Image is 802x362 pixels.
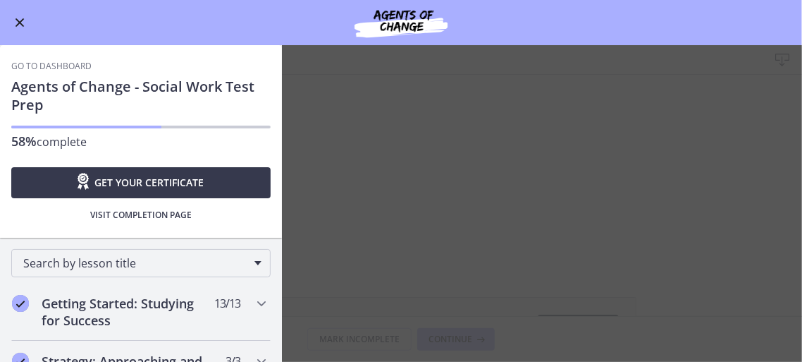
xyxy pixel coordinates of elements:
[214,295,240,312] span: 13 / 13
[11,78,271,114] h1: Agents of Change - Social Work Test Prep
[316,6,486,40] img: Agents of Change
[42,295,214,329] h2: Getting Started: Studying for Success
[75,173,95,190] i: Opens in a new window
[11,61,92,72] a: Go to Dashboard
[11,204,271,227] button: Visit completion page
[90,210,192,221] span: Visit completion page
[12,295,29,312] i: Completed
[11,249,271,277] div: Search by lesson title
[11,167,271,198] a: Get your certificate
[11,133,37,150] span: 58%
[11,14,28,31] button: Enable menu
[11,133,271,150] p: complete
[95,174,204,191] span: Get your certificate
[23,255,247,271] span: Search by lesson title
